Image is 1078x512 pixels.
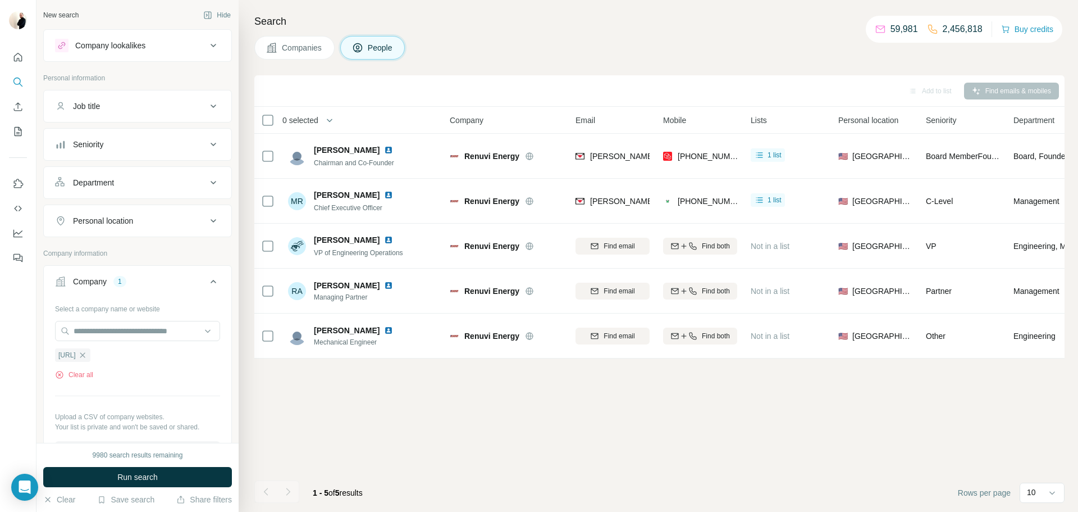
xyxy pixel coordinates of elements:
p: Upload a CSV of company websites. [55,412,220,422]
span: Email [575,115,595,126]
span: Renuvi Energy [464,151,519,162]
span: 1 list [768,195,782,205]
span: C-Level [926,197,953,206]
span: Renuvi Energy [464,241,519,252]
span: [GEOGRAPHIC_DATA] [852,286,912,297]
button: Upload a list of companies [55,441,220,461]
h4: Search [254,13,1065,29]
span: Mechanical Engineer [314,337,406,347]
button: Job title [44,93,231,120]
div: Company [73,276,107,287]
span: [PERSON_NAME] [314,234,380,246]
div: Department [73,177,114,188]
span: Chief Executive Officer [314,204,382,212]
button: Clear [43,494,75,505]
span: 🇺🇸 [838,286,848,297]
span: [PERSON_NAME] [314,144,380,156]
button: Share filters [176,494,232,505]
img: Logo of Renuvi Energy [450,287,459,296]
img: Logo of Renuvi Energy [450,152,459,161]
span: People [368,42,394,53]
span: Find both [702,331,730,341]
div: New search [43,10,79,20]
span: Partner [926,287,952,296]
button: Use Surfe API [9,198,27,219]
p: Company information [43,248,232,259]
button: Enrich CSV [9,97,27,117]
p: 59,981 [890,22,918,36]
span: [PERSON_NAME][EMAIL_ADDRESS][DOMAIN_NAME] [590,152,788,161]
img: Avatar [288,327,306,345]
span: Renuvi Energy [464,196,519,207]
span: [GEOGRAPHIC_DATA] [852,151,912,162]
img: provider prospeo logo [663,151,672,162]
button: Search [9,72,27,92]
button: Find both [663,238,737,255]
span: Find email [604,241,634,251]
div: 9980 search results remaining [93,450,183,460]
img: Logo of Renuvi Energy [450,197,459,206]
span: [PERSON_NAME] [314,325,380,336]
button: Save search [97,494,154,505]
button: Buy credits [1001,21,1053,37]
span: Personal location [838,115,898,126]
span: Other [926,332,945,341]
span: Not in a list [751,332,789,341]
span: Not in a list [751,242,789,251]
p: Personal information [43,73,232,83]
div: RA [288,282,306,300]
img: LinkedIn logo [384,191,393,200]
span: Seniority [926,115,956,126]
button: Find email [575,238,650,255]
button: Quick start [9,47,27,67]
img: Logo of Renuvi Energy [450,332,459,341]
span: Managing Partner [314,292,406,302]
button: Dashboard [9,223,27,243]
button: Personal location [44,207,231,234]
span: 🇺🇸 [838,330,848,342]
span: Find both [702,286,730,296]
img: Logo of Renuvi Energy [450,242,459,251]
img: LinkedIn logo [384,235,393,244]
img: provider findymail logo [575,196,584,207]
button: Clear all [55,370,93,380]
span: Company [450,115,483,126]
button: Find email [575,283,650,300]
button: Find both [663,328,737,345]
img: Avatar [9,11,27,29]
span: 1 - 5 [313,488,328,497]
div: 1 [113,277,126,287]
img: LinkedIn logo [384,146,393,155]
span: [PHONE_NUMBER] [678,197,748,206]
button: Hide [195,7,239,24]
span: Find both [702,241,730,251]
div: Open Intercom Messenger [11,474,38,501]
span: Renuvi Energy [464,330,519,342]
span: Run search [117,472,158,483]
span: Find email [604,331,634,341]
span: 5 [335,488,340,497]
span: Department [1013,115,1054,126]
p: 2,456,818 [943,22,983,36]
span: [PERSON_NAME] [314,189,380,201]
p: Your list is private and won't be saved or shared. [55,422,220,432]
button: Company1 [44,268,231,300]
div: Seniority [73,139,103,150]
div: Select a company name or website [55,300,220,314]
span: Management [1013,286,1059,297]
img: LinkedIn logo [384,326,393,335]
span: 1 list [768,150,782,160]
div: Personal location [73,215,133,226]
span: 🇺🇸 [838,241,848,252]
img: Avatar [288,237,306,255]
span: 🇺🇸 [838,151,848,162]
img: LinkedIn logo [384,281,393,290]
div: MR [288,192,306,210]
span: Management [1013,196,1059,207]
button: Find both [663,283,737,300]
span: [PHONE_NUMBER] [678,152,748,161]
span: [URL] [58,350,76,360]
span: Rows per page [958,487,1011,499]
span: [PERSON_NAME][EMAIL_ADDRESS][DOMAIN_NAME] [590,197,788,206]
img: Avatar [288,147,306,165]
